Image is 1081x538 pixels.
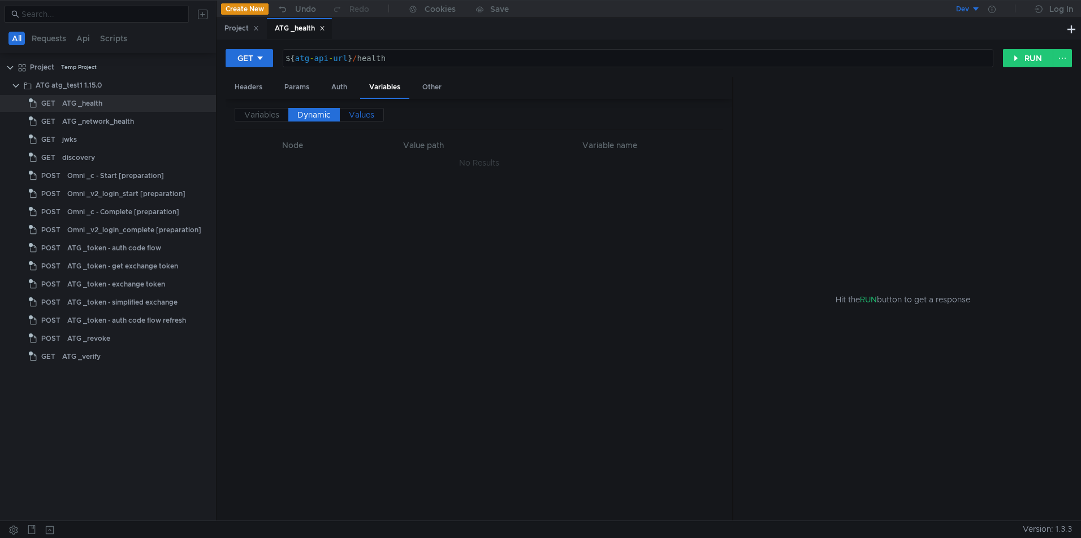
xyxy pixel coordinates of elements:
[41,131,55,148] span: GET
[425,2,456,16] div: Cookies
[275,23,325,34] div: ATG _health
[67,294,178,311] div: ATG _token - simplified exchange
[67,276,165,293] div: ATG _token - exchange token
[342,138,505,152] th: Value path
[956,4,969,15] div: Dev
[275,77,318,98] div: Params
[459,158,499,168] nz-embed-empty: No Results
[36,77,102,94] div: ATG atg_test1 1.15.0
[67,312,186,329] div: ATG _token - auth code flow refresh
[1049,2,1073,16] div: Log In
[8,32,25,45] button: All
[28,32,70,45] button: Requests
[41,258,60,275] span: POST
[62,131,77,148] div: jwks
[244,138,342,152] th: Node
[836,293,970,306] span: Hit the button to get a response
[62,348,101,365] div: ATG _verify
[41,167,60,184] span: POST
[221,3,269,15] button: Create New
[322,77,356,98] div: Auth
[67,185,185,202] div: Omni _v2_login_start [preparation]
[67,330,110,347] div: ATG _revoke
[41,276,60,293] span: POST
[67,258,178,275] div: ATG _token - get exchange token
[41,222,60,238] span: POST
[61,59,97,76] div: Temp Project
[1023,521,1072,537] span: Version: 1.3.3
[41,149,55,166] span: GET
[67,203,179,220] div: Omni _c - Complete [preparation]
[41,294,60,311] span: POST
[67,240,161,257] div: ATG _token - auth code flow
[67,222,201,238] div: Omni _v2_login_complete [preparation]
[295,2,316,16] div: Undo
[237,52,253,64] div: GET
[413,77,451,98] div: Other
[62,95,102,112] div: ATG _health
[97,32,131,45] button: Scripts
[505,138,714,152] th: Variable name
[360,77,409,99] div: Variables
[41,203,60,220] span: POST
[269,1,324,18] button: Undo
[1003,49,1053,67] button: RUN
[41,113,55,130] span: GET
[41,330,60,347] span: POST
[226,77,271,98] div: Headers
[62,149,95,166] div: discovery
[324,1,377,18] button: Redo
[67,167,164,184] div: Omni _c - Start [preparation]
[21,8,182,20] input: Search...
[349,110,374,120] span: Values
[41,240,60,257] span: POST
[297,110,331,120] span: Dynamic
[62,113,134,130] div: ATG _network_health
[226,49,273,67] button: GET
[224,23,259,34] div: Project
[41,95,55,112] span: GET
[41,185,60,202] span: POST
[244,110,279,120] span: Variables
[41,312,60,329] span: POST
[73,32,93,45] button: Api
[490,5,509,13] div: Save
[349,2,369,16] div: Redo
[860,294,877,305] span: RUN
[30,59,54,76] div: Project
[41,348,55,365] span: GET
